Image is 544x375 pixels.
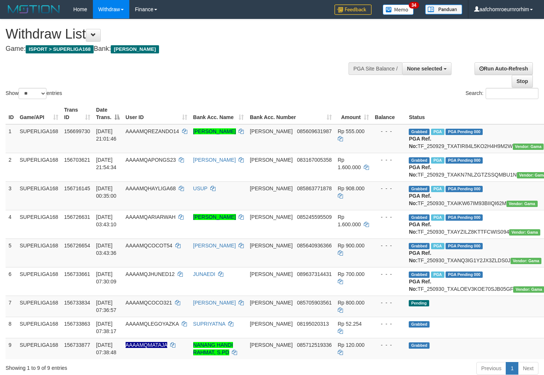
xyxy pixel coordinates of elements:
a: Stop [512,75,533,88]
span: Copy 085863771878 to clipboard [297,185,331,191]
img: Button%20Memo.svg [383,4,414,15]
span: Grabbed [409,342,430,349]
span: Grabbed [409,186,430,192]
td: 4 [6,210,17,239]
h1: Withdraw List [6,27,355,42]
span: [DATE] 21:54:34 [96,157,117,170]
span: Marked by aafchhiseyha [431,214,444,221]
span: Vendor URL: https://trx31.1velocity.biz [509,229,540,236]
a: JUNAEDI [193,271,216,277]
span: AAAAMQLEGOYAZKA [126,321,179,327]
img: Feedback.jpg [334,4,372,15]
div: - - - [375,270,403,278]
span: PGA Pending [446,214,483,221]
span: AAAAMQARIARWAH [126,214,176,220]
a: USUP [193,185,208,191]
span: 156716145 [64,185,90,191]
span: Copy 089637314431 to clipboard [297,271,331,277]
td: SUPERLIGA168 [17,317,61,338]
a: [PERSON_NAME] [193,300,236,306]
span: [PERSON_NAME] [250,128,292,134]
span: Grabbed [409,129,430,135]
span: Rp 908.000 [338,185,365,191]
a: Run Auto-Refresh [475,62,533,75]
a: NANANG HANDI RAHMAT, S.PD [193,342,233,355]
td: SUPERLIGA168 [17,181,61,210]
div: - - - [375,156,403,164]
span: Rp 120.000 [338,342,365,348]
span: Nama rekening ada tanda titik/strip, harap diedit [126,342,167,348]
span: [PERSON_NAME] [250,214,292,220]
th: Bank Acc. Name: activate to sort column ascending [190,103,247,124]
td: 3 [6,181,17,210]
a: 1 [506,362,518,375]
div: - - - [375,213,403,221]
span: Marked by aafchhiseyha [431,243,444,249]
td: SUPERLIGA168 [17,267,61,296]
span: PGA Pending [446,157,483,164]
td: SUPERLIGA168 [17,124,61,153]
span: [DATE] 07:36:57 [96,300,117,313]
span: Rp 900.000 [338,243,365,249]
span: PGA Pending [446,129,483,135]
h4: Game: Bank: [6,45,355,53]
td: 6 [6,267,17,296]
span: 156733863 [64,321,90,327]
td: 5 [6,239,17,267]
b: PGA Ref. No: [409,221,431,235]
span: PGA Pending [446,186,483,192]
span: [PERSON_NAME] [250,300,292,306]
select: Showentries [19,88,46,99]
a: Next [518,362,538,375]
span: Rp 700.000 [338,271,365,277]
span: None selected [407,66,442,72]
span: Marked by aafchhiseyha [431,186,444,192]
span: 156733661 [64,271,90,277]
span: [PERSON_NAME] [250,321,292,327]
span: [DATE] 00:35:00 [96,185,117,199]
span: Vendor URL: https://trx31.1velocity.biz [513,144,544,150]
a: [PERSON_NAME] [193,243,236,249]
span: [PERSON_NAME] [250,243,292,249]
a: [PERSON_NAME] [193,214,236,220]
span: ISPORT > SUPERLIGA168 [26,45,94,53]
span: Grabbed [409,214,430,221]
span: Rp 1.600.000 [338,214,361,227]
span: AAAAMQCOCOT54 [126,243,172,249]
span: AAAAMQCOCO321 [126,300,172,306]
td: SUPERLIGA168 [17,296,61,317]
th: Trans ID: activate to sort column ascending [61,103,93,124]
span: 34 [409,2,419,9]
span: Copy 085609631987 to clipboard [297,128,331,134]
a: [PERSON_NAME] [193,157,236,163]
span: Copy 083167005358 to clipboard [297,157,331,163]
span: PGA Pending [446,272,483,278]
b: PGA Ref. No: [409,279,431,292]
div: - - - [375,299,403,306]
span: Rp 52.254 [338,321,362,327]
td: SUPERLIGA168 [17,239,61,267]
input: Search: [486,88,538,99]
span: Vendor URL: https://trx31.1velocity.biz [506,201,538,207]
label: Search: [466,88,538,99]
span: 156726654 [64,243,90,249]
span: Rp 800.000 [338,300,365,306]
span: 156733834 [64,300,90,306]
div: - - - [375,128,403,135]
span: Grabbed [409,272,430,278]
span: [PERSON_NAME] [111,45,159,53]
span: Grabbed [409,157,430,164]
th: Date Trans.: activate to sort column descending [93,103,123,124]
b: PGA Ref. No: [409,250,431,263]
span: [DATE] 03:43:10 [96,214,117,227]
span: Marked by aafchhiseyha [431,272,444,278]
span: Vendor URL: https://trx31.1velocity.biz [511,258,542,264]
span: AAAAMQHAYLIGA68 [126,185,176,191]
span: Pending [409,300,429,306]
span: [DATE] 07:38:17 [96,321,117,334]
span: [DATE] 07:38:48 [96,342,117,355]
span: Copy 08195020313 to clipboard [297,321,329,327]
td: 8 [6,317,17,338]
span: 156699730 [64,128,90,134]
span: Marked by aafchhiseyha [431,129,444,135]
